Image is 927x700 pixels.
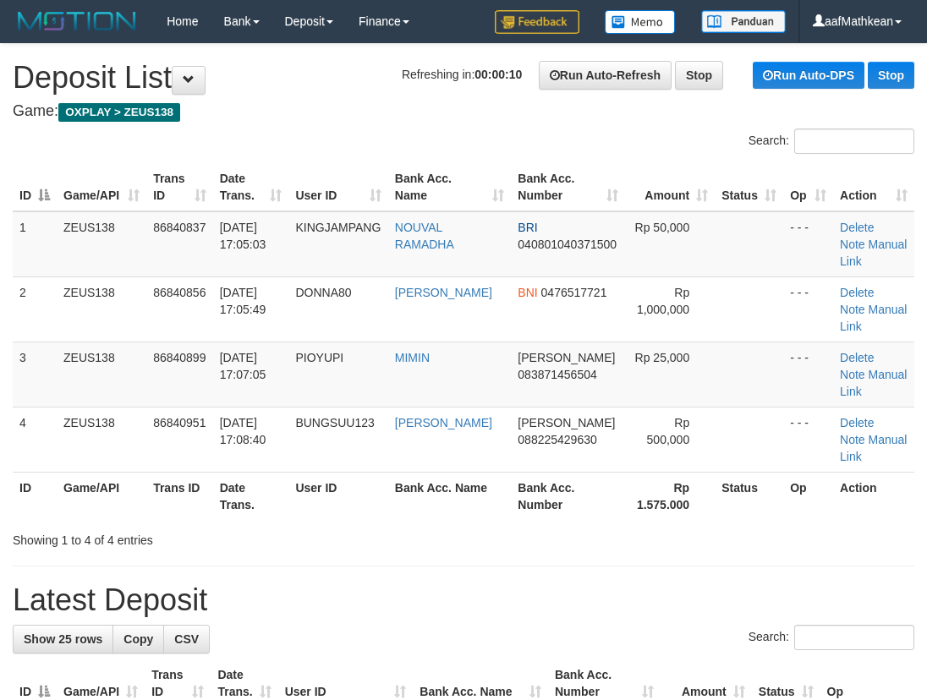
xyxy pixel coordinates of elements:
[295,286,351,299] span: DONNA80
[625,163,716,211] th: Amount: activate to sort column ascending
[395,351,430,364] a: MIMIN
[840,303,865,316] a: Note
[13,583,914,617] h1: Latest Deposit
[288,472,387,520] th: User ID
[518,286,537,299] span: BNI
[715,163,783,211] th: Status: activate to sort column ascending
[153,351,206,364] span: 86840899
[840,368,865,381] a: Note
[13,8,141,34] img: MOTION_logo.png
[220,416,266,446] span: [DATE] 17:08:40
[518,238,617,251] span: Copy 040801040371500 to clipboard
[213,472,289,520] th: Date Trans.
[783,163,833,211] th: Op: activate to sort column ascending
[749,129,914,154] label: Search:
[58,103,180,122] span: OXPLAY > ZEUS138
[783,407,833,472] td: - - -
[833,163,914,211] th: Action: activate to sort column ascending
[625,472,716,520] th: Rp 1.575.000
[220,286,266,316] span: [DATE] 17:05:49
[57,407,146,472] td: ZEUS138
[511,472,624,520] th: Bank Acc. Number
[840,433,865,446] a: Note
[783,472,833,520] th: Op
[518,221,537,234] span: BRI
[13,276,57,342] td: 2
[112,625,164,654] a: Copy
[868,62,914,89] a: Stop
[57,276,146,342] td: ZEUS138
[388,472,512,520] th: Bank Acc. Name
[163,625,210,654] a: CSV
[518,416,615,429] span: [PERSON_NAME]
[794,625,914,650] input: Search:
[146,163,213,211] th: Trans ID: activate to sort column ascending
[153,286,206,299] span: 86840856
[13,472,57,520] th: ID
[220,221,266,251] span: [DATE] 17:05:03
[57,342,146,407] td: ZEUS138
[794,129,914,154] input: Search:
[153,221,206,234] span: 86840837
[840,416,874,429] a: Delete
[57,211,146,277] td: ZEUS138
[840,351,874,364] a: Delete
[833,472,914,520] th: Action
[840,286,874,299] a: Delete
[840,238,865,251] a: Note
[57,163,146,211] th: Game/API: activate to sort column ascending
[541,286,607,299] span: Copy 0476517721 to clipboard
[295,221,381,234] span: KINGJAMPANG
[388,163,512,211] th: Bank Acc. Name: activate to sort column ascending
[518,351,615,364] span: [PERSON_NAME]
[395,416,492,429] a: [PERSON_NAME]
[715,472,783,520] th: Status
[518,433,596,446] span: Copy 088225429630 to clipboard
[13,407,57,472] td: 4
[153,416,206,429] span: 86840951
[13,625,113,654] a: Show 25 rows
[13,103,914,120] h4: Game:
[539,61,672,90] a: Run Auto-Refresh
[753,62,864,89] a: Run Auto-DPS
[701,10,786,33] img: panduan.png
[749,625,914,650] label: Search:
[783,276,833,342] td: - - -
[13,163,57,211] th: ID: activate to sort column descending
[395,221,454,251] a: NOUVAL RAMADHA
[495,10,579,34] img: Feedback.jpg
[13,342,57,407] td: 3
[213,163,289,211] th: Date Trans.: activate to sort column ascending
[518,368,596,381] span: Copy 083871456504 to clipboard
[395,286,492,299] a: [PERSON_NAME]
[511,163,624,211] th: Bank Acc. Number: activate to sort column ascending
[295,416,374,429] span: BUNGSUU123
[57,472,146,520] th: Game/API
[24,632,102,646] span: Show 25 rows
[840,433,907,463] a: Manual Link
[123,632,153,646] span: Copy
[295,351,343,364] span: PIOYUPI
[13,61,914,95] h1: Deposit List
[840,368,907,398] a: Manual Link
[635,351,690,364] span: Rp 25,000
[647,416,690,446] span: Rp 500,000
[474,68,522,81] strong: 00:00:10
[13,211,57,277] td: 1
[605,10,676,34] img: Button%20Memo.svg
[402,68,522,81] span: Refreshing in:
[288,163,387,211] th: User ID: activate to sort column ascending
[783,342,833,407] td: - - -
[840,221,874,234] a: Delete
[220,351,266,381] span: [DATE] 17:07:05
[783,211,833,277] td: - - -
[840,238,907,268] a: Manual Link
[675,61,723,90] a: Stop
[637,286,689,316] span: Rp 1,000,000
[174,632,199,646] span: CSV
[635,221,690,234] span: Rp 50,000
[146,472,213,520] th: Trans ID
[840,303,907,333] a: Manual Link
[13,525,374,549] div: Showing 1 to 4 of 4 entries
